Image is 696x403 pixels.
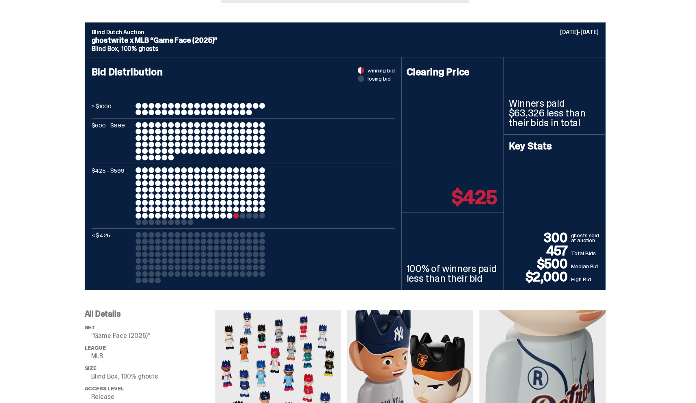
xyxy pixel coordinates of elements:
[91,353,215,359] p: MLB
[509,257,571,270] p: $500
[560,29,598,35] p: [DATE]-[DATE]
[509,244,571,257] p: 457
[452,188,497,207] p: $425
[509,231,571,244] p: 300
[509,99,600,128] p: Winners paid $63,326 less than their bids in total
[91,394,215,400] p: Release
[92,29,599,35] p: Blind Dutch Auction
[571,262,600,270] p: Median Bid
[571,233,600,244] p: ghosts sold at auction
[571,275,600,283] p: High Bid
[92,67,395,103] h4: Bid Distribution
[571,249,600,257] p: Total Bids
[92,232,132,283] p: < $425
[368,68,394,73] span: winning bid
[92,122,132,160] p: $600 - $999
[509,270,571,283] p: $2,000
[368,76,391,81] span: losing bid
[85,344,106,351] span: League
[92,37,599,44] p: ghostwrite x MLB “Game Face (2025)”
[85,310,215,318] p: All Details
[407,67,499,77] h4: Clearing Price
[407,264,499,283] p: 100% of winners paid less than their bid
[121,44,158,53] span: 100% ghosts
[92,44,120,53] span: Blind Box,
[91,373,215,380] p: Blind Box, 100% ghosts
[85,324,96,331] span: set
[85,365,96,372] span: Size
[92,103,132,115] p: ≥ $1000
[509,141,600,151] h4: Key Stats
[91,333,215,339] p: “Game Face (2025)”
[92,167,132,225] p: $425 - $599
[85,385,124,392] span: Access Level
